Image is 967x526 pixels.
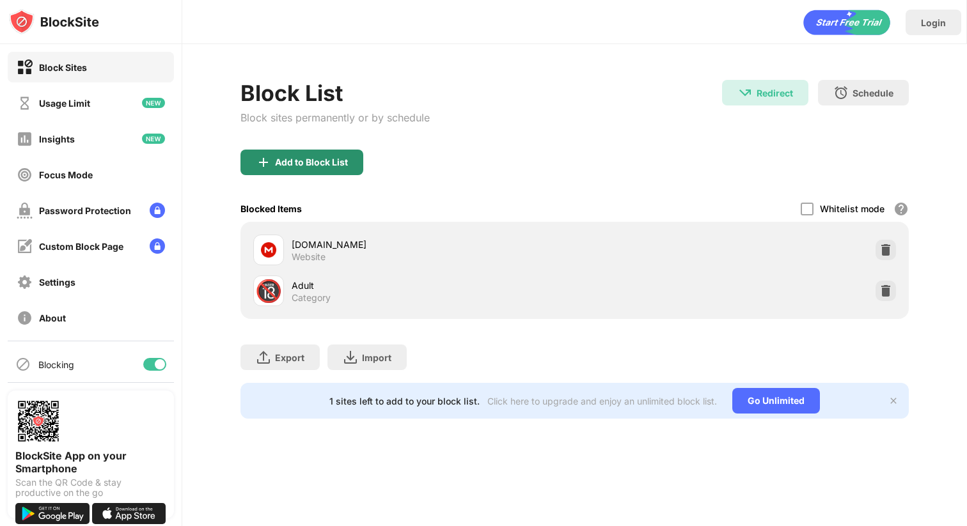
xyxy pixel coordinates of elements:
[15,503,90,524] img: get-it-on-google-play.svg
[150,238,165,254] img: lock-menu.svg
[487,396,717,406] div: Click here to upgrade and enjoy an unlimited block list.
[142,98,165,108] img: new-icon.svg
[39,98,90,109] div: Usage Limit
[17,131,33,147] img: insights-off.svg
[39,169,93,180] div: Focus Mode
[240,111,430,124] div: Block sites permanently or by schedule
[329,396,480,406] div: 1 sites left to add to your block list.
[888,396,899,406] img: x-button.svg
[39,241,123,252] div: Custom Block Page
[240,203,302,214] div: Blocked Items
[17,95,33,111] img: time-usage-off.svg
[17,167,33,183] img: focus-off.svg
[292,279,575,292] div: Adult
[261,242,276,258] img: favicons
[732,388,820,414] div: Go Unlimited
[39,277,75,288] div: Settings
[17,203,33,219] img: password-protection-off.svg
[853,88,893,98] div: Schedule
[9,9,99,35] img: logo-blocksite.svg
[15,357,31,372] img: blocking-icon.svg
[275,352,304,363] div: Export
[292,238,575,251] div: [DOMAIN_NAME]
[17,238,33,254] img: customize-block-page-off.svg
[39,134,75,144] div: Insights
[15,449,166,475] div: BlockSite App on your Smartphone
[757,88,793,98] div: Redirect
[17,274,33,290] img: settings-off.svg
[150,203,165,218] img: lock-menu.svg
[15,477,166,498] div: Scan the QR Code & stay productive on the go
[292,251,326,263] div: Website
[275,157,348,167] div: Add to Block List
[15,398,61,444] img: options-page-qr-code.png
[142,134,165,144] img: new-icon.svg
[240,80,430,106] div: Block List
[921,17,946,28] div: Login
[92,503,166,524] img: download-on-the-app-store.svg
[803,10,890,35] div: animation
[292,292,331,304] div: Category
[362,352,391,363] div: Import
[17,59,33,75] img: block-on.svg
[17,310,33,326] img: about-off.svg
[39,313,66,323] div: About
[820,203,884,214] div: Whitelist mode
[39,62,87,73] div: Block Sites
[38,359,74,370] div: Blocking
[255,278,282,304] div: 🔞
[39,205,131,216] div: Password Protection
